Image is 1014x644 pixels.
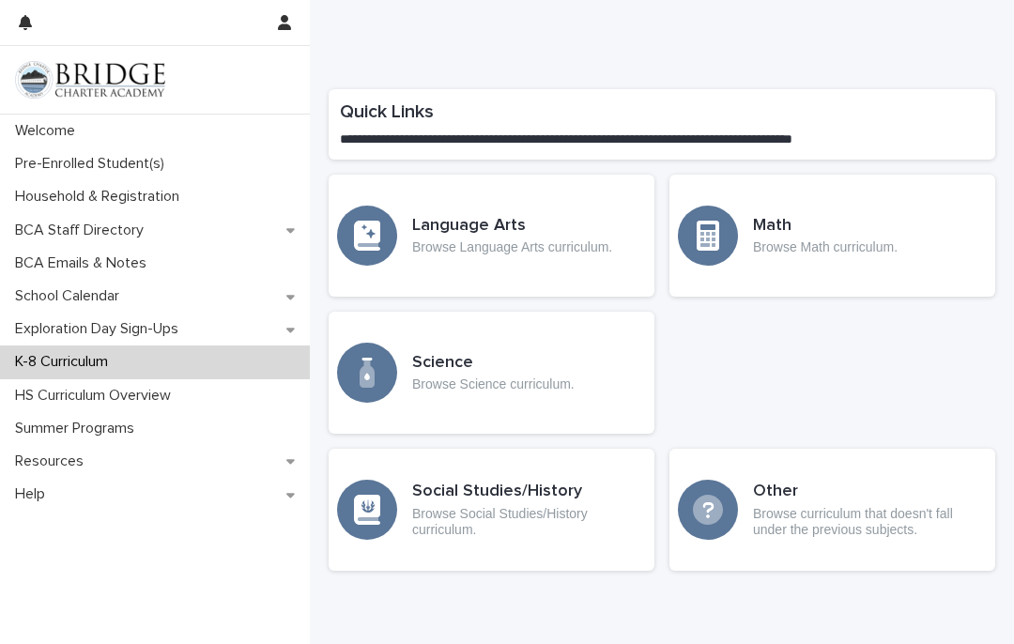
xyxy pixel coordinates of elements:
[412,239,612,255] p: Browse Language Arts curriculum.
[753,239,898,255] p: Browse Math curriculum.
[412,376,575,392] p: Browse Science curriculum.
[8,188,194,206] p: Household & Registration
[412,216,612,237] h3: Language Arts
[15,61,165,99] img: V1C1m3IdTEidaUdm9Hs0
[8,353,123,371] p: K-8 Curriculum
[753,506,987,538] p: Browse curriculum that doesn't fall under the previous subjects.
[8,387,186,405] p: HS Curriculum Overview
[753,482,987,502] h3: Other
[412,482,646,502] h3: Social Studies/History
[8,122,90,140] p: Welcome
[669,175,995,297] a: MathBrowse Math curriculum.
[8,254,161,272] p: BCA Emails & Notes
[8,320,193,338] p: Exploration Day Sign-Ups
[329,175,654,297] a: Language ArtsBrowse Language Arts curriculum.
[8,222,159,239] p: BCA Staff Directory
[412,353,575,374] h3: Science
[8,287,134,305] p: School Calendar
[8,155,179,173] p: Pre-Enrolled Student(s)
[8,452,99,470] p: Resources
[340,100,984,123] h2: Quick Links
[753,216,898,237] h3: Math
[412,506,646,538] p: Browse Social Studies/History curriculum.
[669,449,995,571] a: OtherBrowse curriculum that doesn't fall under the previous subjects.
[329,449,654,571] a: Social Studies/HistoryBrowse Social Studies/History curriculum.
[329,312,654,434] a: ScienceBrowse Science curriculum.
[8,485,60,503] p: Help
[8,420,149,437] p: Summer Programs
